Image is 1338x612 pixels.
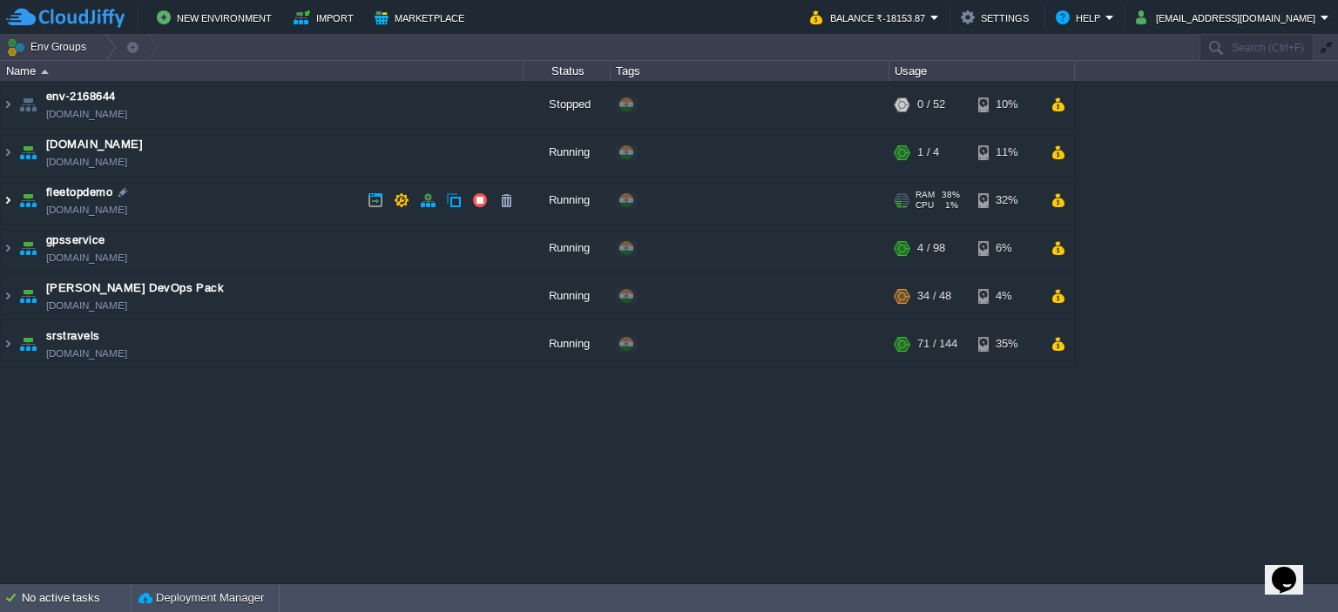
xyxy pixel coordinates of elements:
[941,200,958,211] span: 1%
[978,225,1035,272] div: 6%
[942,190,960,200] span: 38%
[917,272,951,319] div: 34 / 48
[524,272,611,319] div: Running
[46,184,112,201] a: fleetopdemo
[1136,7,1321,28] button: [EMAIL_ADDRESS][DOMAIN_NAME]
[22,584,131,612] div: No active tasks
[6,35,92,59] button: Env Groups
[524,129,611,176] div: Running
[1,177,15,224] img: AMDAwAAAACH5BAEAAAAALAAAAAABAAEAAAICRAEAOw==
[978,320,1035,367] div: 35%
[2,61,523,81] div: Name
[978,129,1035,176] div: 11%
[917,81,945,128] div: 0 / 52
[1,81,15,128] img: AMDAwAAAACH5BAEAAAAALAAAAAABAAEAAAICRAEAOw==
[6,7,125,29] img: CloudJiffy
[1,129,15,176] img: AMDAwAAAACH5BAEAAAAALAAAAAABAAEAAAICRAEAOw==
[916,190,935,200] span: RAM
[978,272,1035,319] div: 4%
[16,177,40,224] img: AMDAwAAAACH5BAEAAAAALAAAAAABAAEAAAICRAEAOw==
[961,7,1034,28] button: Settings
[916,200,934,211] span: CPU
[978,81,1035,128] div: 10%
[524,320,611,367] div: Running
[46,345,127,362] a: [DOMAIN_NAME]
[46,88,116,105] a: env-2168644
[375,7,470,28] button: Marketplace
[1,272,15,319] img: AMDAwAAAACH5BAEAAAAALAAAAAABAAEAAAICRAEAOw==
[139,589,264,607] button: Deployment Manager
[524,81,611,128] div: Stopped
[16,272,40,319] img: AMDAwAAAACH5BAEAAAAALAAAAAABAAEAAAICRAEAOw==
[46,249,127,266] a: [DOMAIN_NAME]
[16,81,40,128] img: AMDAwAAAACH5BAEAAAAALAAAAAABAAEAAAICRAEAOw==
[46,136,143,153] a: [DOMAIN_NAME]
[978,177,1035,224] div: 32%
[16,320,40,367] img: AMDAwAAAACH5BAEAAAAALAAAAAABAAEAAAICRAEAOw==
[1056,7,1105,28] button: Help
[16,129,40,176] img: AMDAwAAAACH5BAEAAAAALAAAAAABAAEAAAICRAEAOw==
[16,225,40,272] img: AMDAwAAAACH5BAEAAAAALAAAAAABAAEAAAICRAEAOw==
[917,129,939,176] div: 1 / 4
[294,7,359,28] button: Import
[46,327,100,345] a: srstravels
[524,61,610,81] div: Status
[46,153,127,171] a: [DOMAIN_NAME]
[46,105,127,123] a: [DOMAIN_NAME]
[46,201,127,219] a: [DOMAIN_NAME]
[524,177,611,224] div: Running
[890,61,1074,81] div: Usage
[41,70,49,74] img: AMDAwAAAACH5BAEAAAAALAAAAAABAAEAAAICRAEAOw==
[1,225,15,272] img: AMDAwAAAACH5BAEAAAAALAAAAAABAAEAAAICRAEAOw==
[917,225,945,272] div: 4 / 98
[524,225,611,272] div: Running
[157,7,277,28] button: New Environment
[46,279,224,297] a: [PERSON_NAME] DevOps Pack
[1,320,15,367] img: AMDAwAAAACH5BAEAAAAALAAAAAABAAEAAAICRAEAOw==
[917,320,957,367] div: 71 / 144
[1265,542,1321,595] iframe: chat widget
[810,7,930,28] button: Balance ₹-18153.87
[46,232,105,249] a: gpsservice
[612,61,889,81] div: Tags
[46,297,127,314] a: [DOMAIN_NAME]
